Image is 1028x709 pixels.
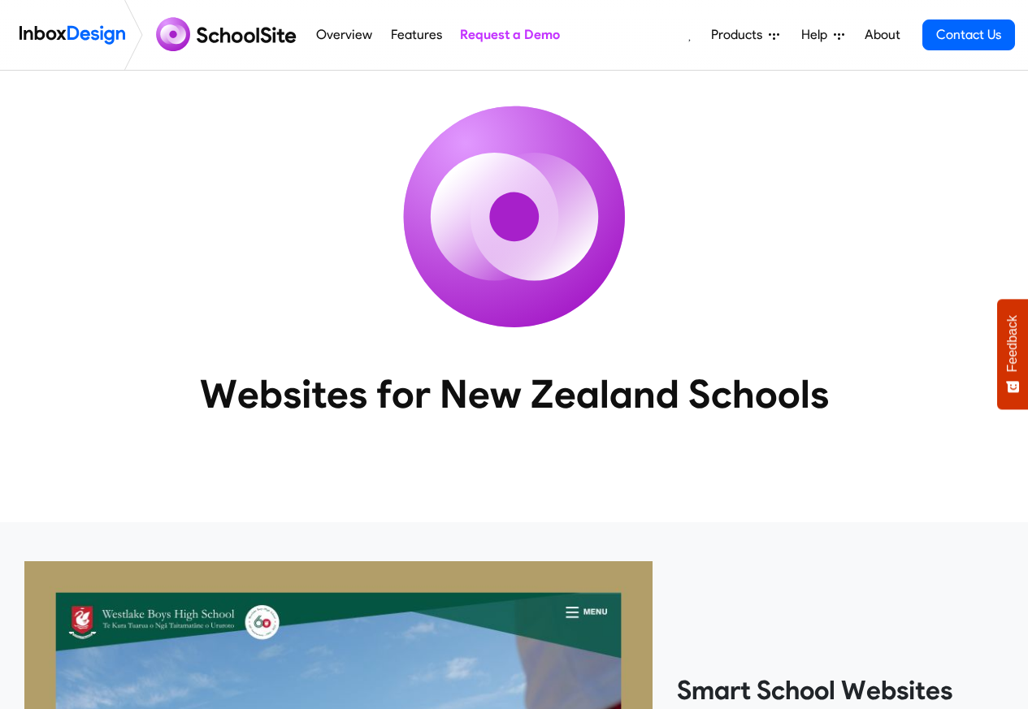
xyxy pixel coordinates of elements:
[1005,315,1020,372] span: Feedback
[368,71,661,363] img: icon_schoolsite.svg
[312,19,377,51] a: Overview
[922,19,1015,50] a: Contact Us
[795,19,851,51] a: Help
[860,19,904,51] a: About
[677,674,1004,707] heading: Smart School Websites
[997,299,1028,409] button: Feedback - Show survey
[386,19,446,51] a: Features
[455,19,564,51] a: Request a Demo
[711,25,769,45] span: Products
[128,370,900,418] heading: Websites for New Zealand Schools
[801,25,834,45] span: Help
[150,15,307,54] img: schoolsite logo
[705,19,786,51] a: Products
